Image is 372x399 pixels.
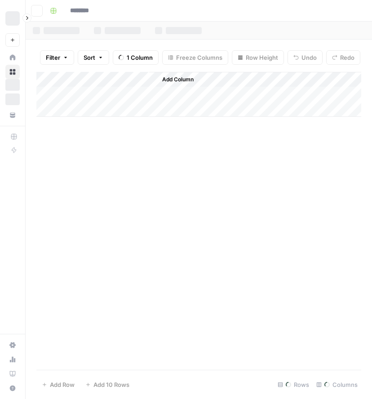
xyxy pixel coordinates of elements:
a: Browse [5,65,20,79]
span: Add 10 Rows [93,380,129,389]
a: Settings [5,338,20,352]
a: Home [5,50,20,65]
span: Add Row [50,380,75,389]
a: Usage [5,352,20,367]
span: Freeze Columns [176,53,222,62]
span: Sort [84,53,95,62]
button: Undo [288,50,323,65]
span: Undo [301,53,317,62]
button: Help + Support [5,381,20,395]
a: Your Data [5,108,20,122]
button: Redo [326,50,360,65]
button: Add Column [151,74,197,85]
button: Filter [40,50,74,65]
button: Sort [78,50,109,65]
span: Row Height [246,53,278,62]
button: Row Height [232,50,284,65]
button: 1 Column [113,50,159,65]
div: Rows [274,377,313,392]
span: 1 Column [127,53,153,62]
span: Redo [340,53,354,62]
span: Add Column [162,75,194,84]
div: Columns [313,377,361,392]
span: Filter [46,53,60,62]
button: Add Row [36,377,80,392]
button: Add 10 Rows [80,377,135,392]
button: Freeze Columns [162,50,228,65]
a: Learning Hub [5,367,20,381]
